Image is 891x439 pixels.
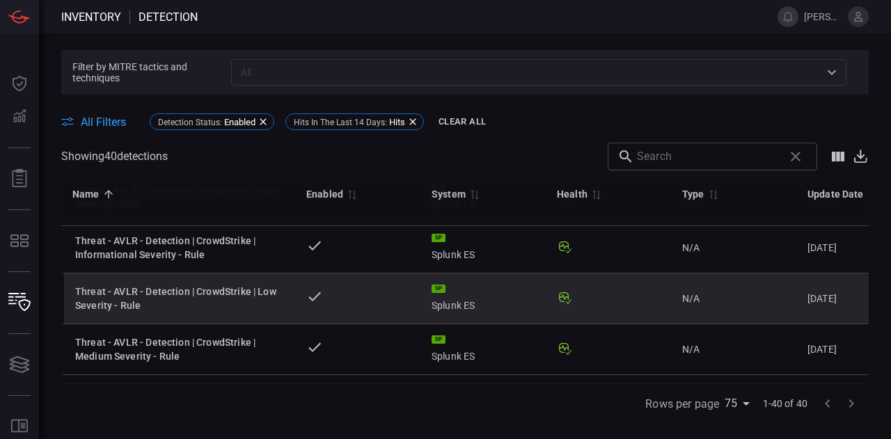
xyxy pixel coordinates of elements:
[150,113,274,130] div: Detection Status:Enabled
[824,143,852,170] button: Show/Hide columns
[3,162,36,195] button: Reports
[75,285,284,312] div: Threat - AVLR - Detection | CrowdStrike | Low Severity - Rule
[432,186,466,202] div: System
[784,145,807,168] span: Clear search
[285,113,424,130] div: Hits In The Last 14 Days:Hits
[61,115,126,129] button: All Filters
[864,188,881,200] span: Sort by Update Date descending
[432,234,445,242] div: SP
[3,100,36,134] button: Detections
[75,234,284,262] div: Threat - AVLR - Detection | CrowdStrike | Informational Severity - Rule
[682,186,704,202] div: Type
[432,234,535,262] div: Splunk ES
[682,344,700,355] span: N/A
[682,242,700,253] span: N/A
[3,224,36,257] button: MITRE - Detection Posture
[224,117,255,127] span: Enabled
[61,150,168,163] span: Showing 40 detection s
[804,11,842,22] span: [PERSON_NAME].jadhav
[389,117,405,127] span: Hits
[637,143,778,170] input: Search
[432,285,535,312] div: Splunk ES
[3,67,36,100] button: Dashboard
[645,396,719,412] label: Rows per page
[432,285,445,293] div: SP
[557,186,588,202] div: Health
[435,111,489,133] button: Clear All
[763,397,808,410] span: 1-40 of 40
[3,348,36,381] button: Cards
[432,335,535,363] div: Splunk ES
[158,118,222,127] span: Detection Status :
[72,61,223,83] span: Filter by MITRE tactics and techniques
[588,188,604,200] span: Sort by Health ascending
[139,10,198,24] span: Detection
[343,188,360,200] span: Sort by Enabled descending
[3,286,36,319] button: Inventory
[822,63,842,82] button: Open
[81,115,126,129] span: All Filters
[100,188,116,200] span: Sorted by Name ascending
[432,335,445,344] div: SP
[816,396,839,409] span: Go to previous page
[235,63,819,81] input: All
[75,335,284,363] div: Threat - AVLR - Detection | CrowdStrike | Medium Severity - Rule
[61,10,121,24] span: Inventory
[306,186,343,202] div: Enabled
[704,188,721,200] span: Sort by Type descending
[466,188,482,200] span: Sort by System ascending
[682,293,700,304] span: N/A
[807,186,864,202] div: Update Date
[72,186,100,202] div: Name
[725,392,754,415] div: Rows per page
[839,396,863,409] span: Go to next page
[852,148,869,164] button: Export
[294,118,387,127] span: Hits In The Last 14 Days :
